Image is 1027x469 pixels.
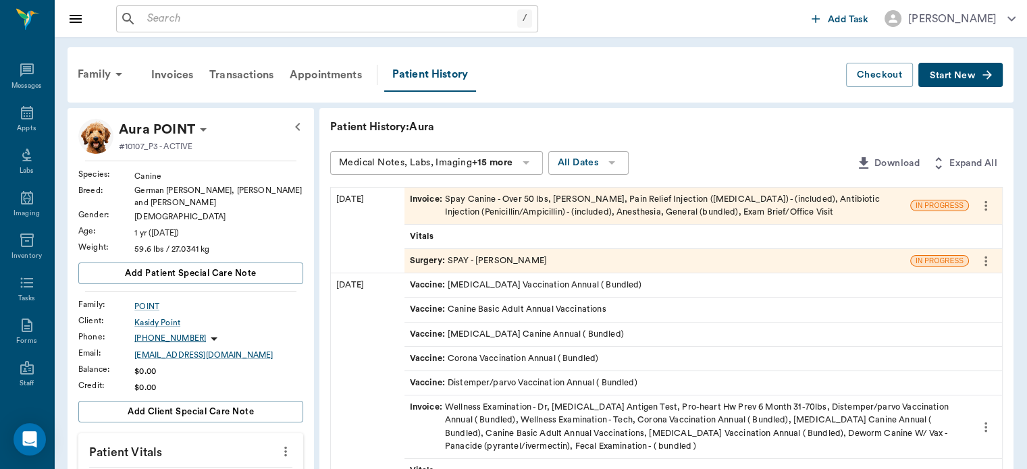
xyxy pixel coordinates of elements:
span: Invoice : [410,193,445,219]
a: Patient History [384,58,476,92]
div: Messages [11,81,43,91]
button: more [975,416,997,439]
div: Breed : [78,184,134,196]
span: Vaccine : [410,328,448,341]
button: more [275,440,296,463]
div: Imaging [14,209,40,219]
span: Expand All [949,155,997,172]
div: 1 yr ([DATE]) [134,227,303,239]
button: Checkout [846,63,913,88]
div: Tasks [18,294,35,304]
div: Canine [134,170,303,182]
button: Start New [918,63,1003,88]
a: Kasidy Point [134,316,303,329]
span: IN PROGRESS [911,200,968,211]
p: Patient History: Aura [330,119,735,135]
button: Expand All [925,151,1003,176]
button: more [975,194,997,217]
input: Search [142,9,517,28]
div: [MEDICAL_DATA] Canine Annual ( Bundled) [410,328,624,341]
div: Open Intercom Messenger [14,423,46,456]
div: Wellness Examination - Dr, [MEDICAL_DATA] Antigen Test, Pro-heart Hw Prev 6 Month 31-70lbs, Diste... [410,401,964,453]
button: [PERSON_NAME] [874,6,1026,31]
div: [DATE] [331,188,404,273]
div: Staff [20,379,34,389]
div: 59.6 lbs / 27.0341 kg [134,243,303,255]
div: Family : [78,298,134,310]
b: +15 more [472,158,512,167]
span: Vaccine : [410,352,448,365]
a: POINT [134,300,303,312]
div: Canine Basic Adult Annual Vaccinations [410,303,606,316]
button: Download [850,151,925,176]
a: [EMAIL_ADDRESS][DOMAIN_NAME] [134,349,303,361]
span: Add patient Special Care Note [125,266,256,281]
div: $0.00 [134,365,303,377]
div: Client : [78,314,134,327]
div: Family [70,58,135,90]
button: Add client Special Care Note [78,401,303,422]
div: Corona Vaccination Annual ( Bundled) [410,352,599,365]
div: German [PERSON_NAME], [PERSON_NAME] and [PERSON_NAME] [134,184,303,209]
div: [DEMOGRAPHIC_DATA] [134,211,303,223]
p: Patient Vitals [78,433,303,467]
span: IN PROGRESS [911,256,968,266]
div: Medical Notes, Labs, Imaging [339,155,512,171]
span: Vaccine : [410,377,448,389]
div: Appts [17,123,36,134]
span: Surgery : [410,254,448,267]
button: Add patient Special Care Note [78,263,303,284]
div: Phone : [78,331,134,343]
span: Add client Special Care Note [128,404,254,419]
a: Appointments [282,59,370,91]
div: Spay Canine - Over 50 lbs, [PERSON_NAME], Pain Relief Injection ([MEDICAL_DATA]) - (included), An... [410,193,905,219]
p: #10107_P3 - ACTIVE [119,140,192,153]
div: Credit : [78,379,134,391]
span: Vitals [410,230,437,243]
div: Species : [78,168,134,180]
div: / [517,9,532,28]
div: Distemper/parvo Vaccination Annual ( Bundled) [410,377,637,389]
a: Transactions [201,59,282,91]
div: [MEDICAL_DATA] Vaccination Annual ( Bundled) [410,279,642,292]
a: Invoices [143,59,201,91]
p: [PHONE_NUMBER] [134,333,206,344]
div: Email : [78,347,134,359]
span: Vaccine : [410,303,448,316]
button: All Dates [548,151,629,175]
div: Forms [16,336,36,346]
div: Age : [78,225,134,237]
div: SPAY - [PERSON_NAME] [410,254,547,267]
div: [PERSON_NAME] [908,11,997,27]
span: Vaccine : [410,279,448,292]
div: Weight : [78,241,134,253]
div: Labs [20,166,34,176]
button: Close drawer [62,5,89,32]
button: Add Task [806,6,874,31]
p: Aura POINT [119,119,195,140]
div: Gender : [78,209,134,221]
span: Invoice : [410,401,445,453]
div: $0.00 [134,381,303,393]
div: Balance : [78,363,134,375]
button: more [975,250,997,273]
div: Inventory [11,251,42,261]
img: Profile Image [78,119,113,154]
